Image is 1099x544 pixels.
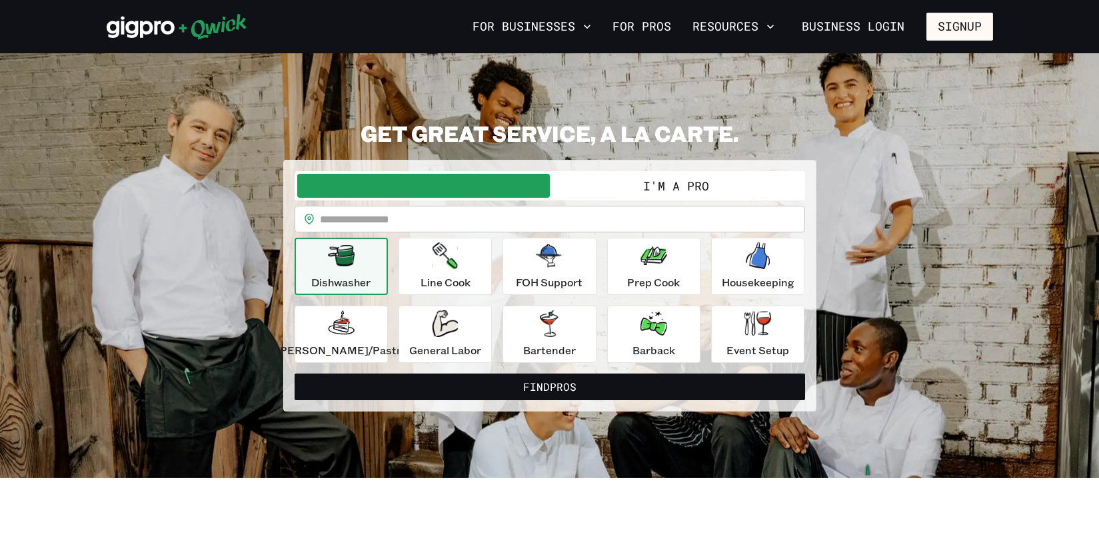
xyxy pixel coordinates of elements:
p: Bartender [523,342,576,358]
button: General Labor [399,306,492,363]
p: Barback [632,342,675,358]
button: [PERSON_NAME]/Pastry [295,306,388,363]
button: FindPros [295,374,805,400]
p: Housekeeping [722,274,794,290]
p: [PERSON_NAME]/Pastry [276,342,407,358]
button: Signup [926,13,993,41]
h2: GET GREAT SERVICE, A LA CARTE. [283,120,816,146]
button: I'm a Pro [550,174,802,198]
button: For Businesses [467,15,596,38]
button: I'm a Business [297,174,550,198]
button: Prep Cook [607,238,700,295]
button: Housekeeping [711,238,804,295]
p: Event Setup [726,342,789,358]
p: FOH Support [516,274,582,290]
a: Business Login [790,13,916,41]
p: Line Cook [421,274,471,290]
p: General Labor [409,342,481,358]
button: Dishwasher [295,238,388,295]
button: Barback [607,306,700,363]
button: Event Setup [711,306,804,363]
button: Bartender [503,306,596,363]
button: FOH Support [503,238,596,295]
p: Dishwasher [311,274,371,290]
p: Prep Cook [627,274,680,290]
button: Resources [687,15,780,38]
button: Line Cook [399,238,492,295]
a: For Pros [607,15,676,38]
